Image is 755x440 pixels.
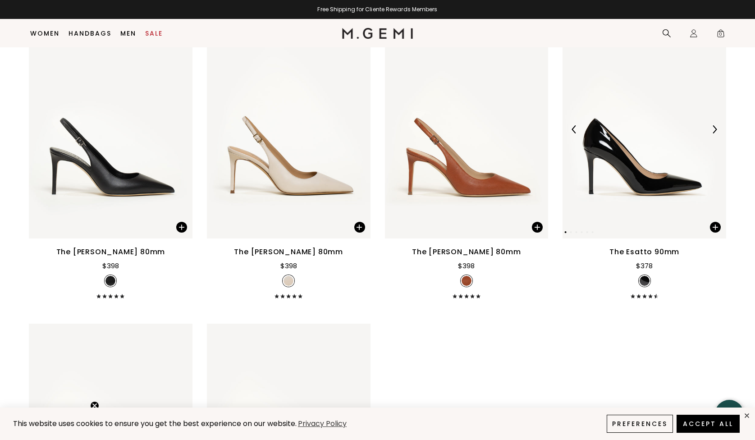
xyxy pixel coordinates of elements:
a: Sale [145,30,163,37]
a: Men [120,30,136,37]
img: Previous Arrow [570,125,578,133]
div: $378 [636,261,653,271]
span: 0 [716,31,725,40]
img: M.Gemi [342,28,413,39]
img: v_12671_SWATCH_50x.jpg [284,276,293,286]
button: Accept All [677,415,740,433]
div: $398 [280,261,297,271]
div: The Esatto 90mm [609,247,679,257]
div: close [743,412,750,419]
a: Women [30,30,59,37]
div: The [PERSON_NAME] 80mm [412,247,521,257]
img: v_05172_SWATCH_50x.jpg [640,276,650,286]
a: The [PERSON_NAME] 80mm$398 [385,20,549,298]
img: Next Arrow [710,125,718,133]
a: Handbags [69,30,111,37]
img: v_12670_SWATCH_50x.jpg [105,276,115,286]
a: Previous ArrowNext ArrowThe Esatto 90mm$378 [563,20,726,298]
a: The [PERSON_NAME] 80mm$398 [207,20,371,298]
div: The [PERSON_NAME] 80mm [56,247,165,257]
button: Preferences [607,415,673,433]
div: $398 [458,261,475,271]
button: Close teaser [90,401,99,410]
div: $398 [102,261,119,271]
a: The [PERSON_NAME] 80mm$398 [29,20,192,298]
span: This website uses cookies to ensure you get the best experience on our website. [13,418,297,429]
div: The [PERSON_NAME] 80mm [234,247,343,257]
a: Privacy Policy (opens in a new tab) [297,418,348,430]
img: v_12669_SWATCH_50x.jpg [462,276,471,286]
